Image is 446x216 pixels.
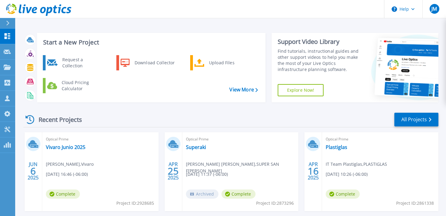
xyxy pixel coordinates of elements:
span: [DATE] 16:46 (-06:00) [46,171,88,178]
div: APR 2025 [167,160,179,182]
span: Project ID: 2928685 [116,200,154,207]
div: Find tutorials, instructional guides and other support videos to help you make the most of your L... [278,48,361,73]
span: Optical Prime [186,136,295,143]
span: Complete [221,189,256,199]
a: Cloud Pricing Calculator [43,78,105,93]
div: APR 2025 [307,160,319,182]
span: Project ID: 2861338 [396,200,434,207]
span: Project ID: 2873296 [256,200,294,207]
div: JUN 2025 [27,160,39,182]
span: IT Team Plastiglas , PLASTIGLAS [326,161,387,168]
a: Download Collector [116,55,179,70]
span: Optical Prime [46,136,155,143]
span: [DATE] 10:26 (-06:00) [326,171,368,178]
div: Cloud Pricing Calculator [59,80,104,92]
span: Complete [46,189,80,199]
div: Request a Collection [59,57,104,69]
span: Archived [186,189,218,199]
div: Download Collector [132,57,177,69]
a: Explore Now! [278,84,324,96]
span: 25 [168,168,179,174]
a: Upload Files [190,55,252,70]
span: [PERSON_NAME] , Vivaro [46,161,94,168]
a: View More [229,87,258,93]
span: Complete [326,189,360,199]
a: All Projects [394,113,438,126]
a: Request a Collection [43,55,105,70]
div: Support Video Library [278,38,361,46]
a: Superaki [186,144,206,150]
span: 16 [308,168,319,174]
a: Vivaro Junio 2025 [46,144,85,150]
span: Optical Prime [326,136,435,143]
span: JM [431,6,437,11]
div: Recent Projects [23,112,90,127]
span: 6 [30,168,36,174]
a: Plastiglas [326,144,347,150]
span: [DATE] 11:37 (-06:00) [186,171,228,178]
span: [PERSON_NAME] [PERSON_NAME] , SUPER SAN F[PERSON_NAME] [186,161,299,174]
h3: Start a New Project [43,39,258,46]
div: Upload Files [206,57,251,69]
